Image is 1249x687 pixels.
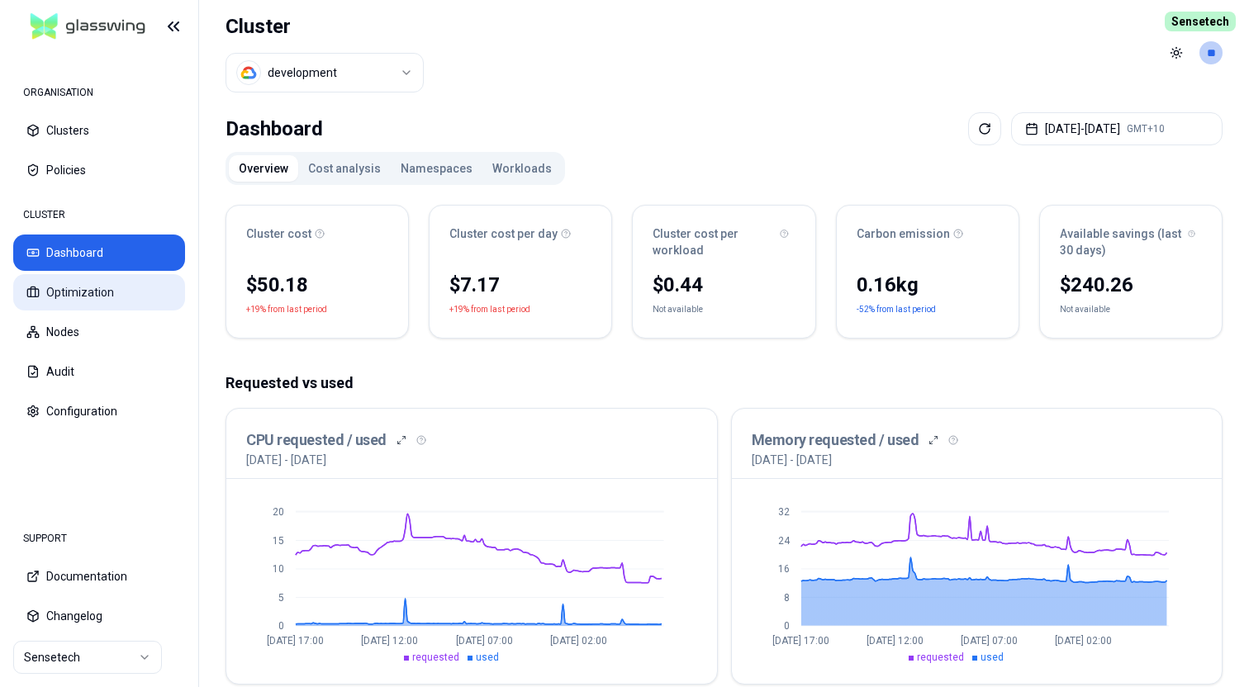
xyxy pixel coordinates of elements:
[298,155,391,182] button: Cost analysis
[13,274,185,310] button: Optimization
[273,535,284,547] tspan: 15
[550,635,607,647] tspan: [DATE] 02:00
[13,152,185,188] button: Policies
[391,155,482,182] button: Namespaces
[13,235,185,271] button: Dashboard
[1127,122,1165,135] span: GMT+10
[857,225,999,242] div: Carbon emission
[1055,635,1112,647] tspan: [DATE] 02:00
[273,563,284,575] tspan: 10
[1060,301,1110,318] div: Not available
[13,558,185,595] button: Documentation
[1060,225,1202,258] div: Available savings (last 30 days)
[229,155,298,182] button: Overview
[981,651,1004,663] span: used
[1011,112,1223,145] button: [DATE]-[DATE]GMT+10
[1165,12,1236,31] span: Sensetech
[246,452,326,468] p: [DATE] - [DATE]
[752,429,919,452] h3: Memory requested / used
[772,635,829,647] tspan: [DATE] 17:00
[267,635,324,647] tspan: [DATE] 17:00
[13,76,185,109] div: ORGANISATION
[240,64,257,81] img: gcp
[857,301,936,318] p: -52% from last period
[13,112,185,149] button: Clusters
[857,272,999,298] div: 0.16 kg
[13,198,185,231] div: CLUSTER
[867,635,924,647] tspan: [DATE] 12:00
[449,301,530,318] p: +19% from last period
[278,620,284,632] tspan: 0
[268,64,337,81] div: development
[653,301,703,318] div: Not available
[13,353,185,390] button: Audit
[783,620,789,632] tspan: 0
[653,225,795,258] div: Cluster cost per workload
[13,314,185,350] button: Nodes
[24,7,152,46] img: GlassWing
[449,272,591,298] div: $7.17
[777,506,789,518] tspan: 32
[13,393,185,429] button: Configuration
[456,635,513,647] tspan: [DATE] 07:00
[476,651,499,663] span: used
[273,506,284,518] tspan: 20
[449,225,591,242] div: Cluster cost per day
[412,651,459,663] span: requested
[961,635,1018,647] tspan: [DATE] 07:00
[1060,272,1202,298] div: $240.26
[13,522,185,555] div: SUPPORT
[246,429,387,452] h3: CPU requested / used
[226,372,1223,395] p: Requested vs used
[278,592,284,604] tspan: 5
[246,301,327,318] p: +19% from last period
[361,635,418,647] tspan: [DATE] 12:00
[246,225,388,242] div: Cluster cost
[226,112,323,145] div: Dashboard
[783,592,789,604] tspan: 8
[777,563,789,575] tspan: 16
[752,452,832,468] p: [DATE] - [DATE]
[653,272,795,298] div: $0.44
[777,535,790,547] tspan: 24
[482,155,562,182] button: Workloads
[226,13,424,40] h1: Cluster
[917,651,964,663] span: requested
[246,272,388,298] div: $50.18
[13,598,185,634] button: Changelog
[226,53,424,92] button: Select a value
